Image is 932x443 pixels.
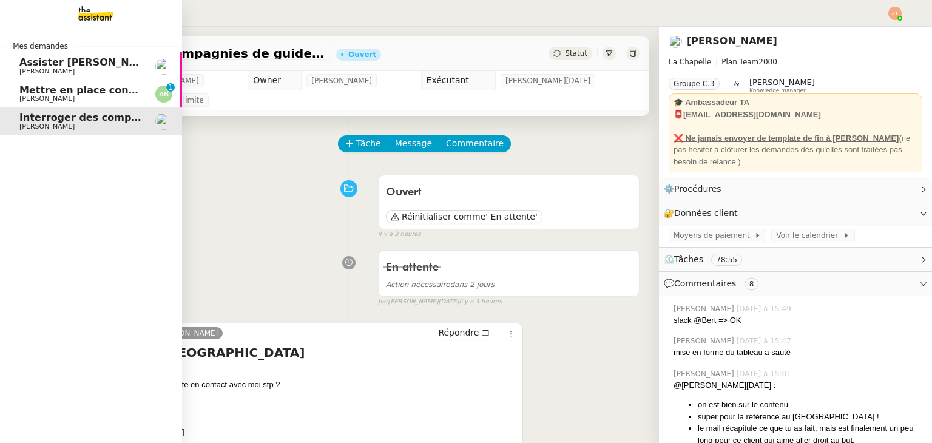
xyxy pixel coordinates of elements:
[386,187,422,198] span: Ouvert
[19,84,334,96] span: Mettre en place contrat d'apprentissage [PERSON_NAME]
[758,58,777,66] span: 2000
[659,272,932,296] div: 💬Commentaires 8
[674,134,899,143] u: ❌ Ne jamais envoyer de template de fin à [PERSON_NAME]
[356,137,381,150] span: Tâche
[402,211,485,223] span: Réinitialiser comme
[698,399,922,411] li: on est bien sur le contenu
[664,254,752,264] span: ⏲️
[434,326,494,339] button: Répondre
[168,83,173,94] p: 1
[659,248,932,271] div: ⏲️Tâches 78:55
[386,210,542,223] button: Réinitialiser comme' En attente'
[674,98,749,107] strong: 🎓 Ambassadeur TA
[737,368,794,379] span: [DATE] à 15:01
[749,78,815,93] app-user-label: Knowledge manager
[674,254,703,264] span: Tâches
[338,135,388,152] button: Tâche
[446,137,504,150] span: Commentaire
[19,112,300,123] span: Interroger des compagnies de guides de montagne
[664,206,743,220] span: 🔐
[64,367,518,438] div: Okay merci ! Tu peux mettre le plus enthousiaste en contact avec moi stp ? Par mail please Super ...
[19,95,75,103] span: [PERSON_NAME]
[749,78,815,87] span: [PERSON_NAME]
[5,40,75,52] span: Mes demandes
[674,229,754,242] span: Moyens de paiement
[155,86,172,103] img: svg
[311,75,372,87] span: [PERSON_NAME]
[669,78,720,90] nz-tag: Groupe C.3
[19,67,75,75] span: [PERSON_NAME]
[155,113,172,130] img: users%2F37wbV9IbQuXMU0UH0ngzBXzaEe12%2Favatar%2Fcba66ece-c48a-48c8-9897-a2adc1834457
[674,109,917,121] div: 📮
[683,110,821,119] strong: [EMAIL_ADDRESS][DOMAIN_NAME]
[505,75,590,87] span: [PERSON_NAME][DATE]
[19,123,75,130] span: [PERSON_NAME]
[734,78,740,93] span: &
[674,184,721,194] span: Procédures
[888,7,902,20] img: svg
[664,182,727,196] span: ⚙️
[674,368,737,379] span: [PERSON_NAME]
[674,336,737,347] span: [PERSON_NAME]
[565,49,587,58] span: Statut
[386,280,450,289] span: Action nécessaire
[674,379,922,391] div: @[PERSON_NAME][DATE] :
[711,254,742,266] nz-tag: 78:55
[749,87,806,94] span: Knowledge manager
[674,279,736,288] span: Commentaires
[155,58,172,75] img: users%2F3XW7N0tEcIOoc8sxKxWqDcFn91D2%2Favatar%2F5653ca14-9fea-463f-a381-ec4f4d723a3b
[745,278,759,290] nz-tag: 8
[378,297,502,307] small: [PERSON_NAME][DATE]
[421,71,495,90] td: Exécutant
[674,303,737,314] span: [PERSON_NAME]
[378,297,388,307] span: par
[459,297,502,307] span: il y a 3 heures
[674,314,922,326] div: slack @Bert => OK
[166,83,175,92] nz-badge-sup: 1
[659,177,932,201] div: ⚙️Procédures
[19,56,294,68] span: Assister [PERSON_NAME] avec l'information OPCO
[674,347,922,359] div: mise en forme du tableau a sauté
[664,279,763,288] span: 💬
[659,201,932,225] div: 🔐Données client
[439,135,511,152] button: Commentaire
[386,280,495,289] span: dans 2 jours
[687,35,777,47] a: [PERSON_NAME]
[674,208,738,218] span: Données client
[669,58,711,66] span: La Chapelle
[248,71,302,90] td: Owner
[386,262,439,273] span: En attente
[737,336,794,347] span: [DATE] à 15:47
[378,229,421,240] span: il y a 3 heures
[899,134,901,143] u: (
[737,303,794,314] span: [DATE] à 15:49
[776,229,842,242] span: Voir le calendrier
[63,47,326,59] span: Interroger des compagnies de guides de montagne
[674,132,917,168] div: ne pas hésiter à clôturer les demandes dès qu'elles sont traitées pas besoin de relance )
[388,135,439,152] button: Message
[348,51,376,58] div: Ouvert
[395,137,432,150] span: Message
[438,326,479,339] span: Répondre
[669,35,682,48] img: users%2F37wbV9IbQuXMU0UH0ngzBXzaEe12%2Favatar%2Fcba66ece-c48a-48c8-9897-a2adc1834457
[153,328,223,339] a: [PERSON_NAME]
[721,58,758,66] span: Plan Team
[64,344,518,361] h4: Re: Guides de [GEOGRAPHIC_DATA]
[485,211,537,223] span: ' En attente'
[698,411,922,423] li: super pour la référence au [GEOGRAPHIC_DATA] !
